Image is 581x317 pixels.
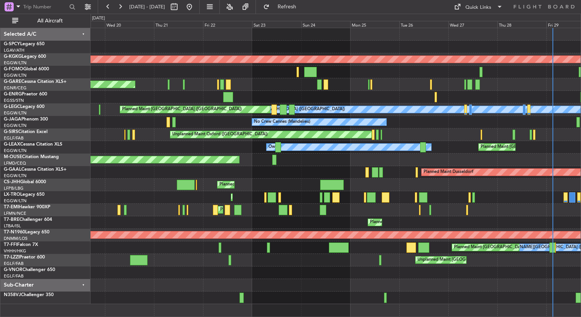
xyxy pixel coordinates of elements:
[4,67,49,71] a: G-FOMOGlobal 6000
[4,198,27,204] a: EGGW/LTN
[20,18,80,24] span: All Aircraft
[417,254,543,266] div: Unplanned Maint [GEOGRAPHIC_DATA] ([GEOGRAPHIC_DATA])
[268,141,281,153] div: Owner
[4,142,20,147] span: G-LEAX
[4,167,67,172] a: G-GAALCessna Citation XLS+
[4,192,44,197] a: LX-TROLegacy 650
[4,73,27,78] a: EGGW/LTN
[350,21,399,28] div: Mon 25
[4,105,20,109] span: G-LEGC
[4,130,48,134] a: G-SIRSCitation Excel
[4,248,26,254] a: VHHH/HKG
[370,217,462,228] div: Planned Maint Warsaw ([GEOGRAPHIC_DATA])
[219,179,339,190] div: Planned Maint [GEOGRAPHIC_DATA] ([GEOGRAPHIC_DATA])
[424,166,473,178] div: Planned Maint Dusseldorf
[260,1,305,13] button: Refresh
[4,60,27,66] a: EGGW/LTN
[465,4,491,11] div: Quick Links
[4,180,20,184] span: CS-JHH
[4,255,19,260] span: T7-LZZI
[92,15,105,22] div: [DATE]
[271,4,303,10] span: Refresh
[4,205,50,209] a: T7-EMIHawker 900XP
[4,79,67,84] a: G-GARECessna Citation XLS+
[4,211,26,216] a: LFMN/NCE
[450,1,506,13] button: Quick Links
[4,180,46,184] a: CS-JHHGlobal 6000
[4,79,21,84] span: G-GARE
[301,21,350,28] div: Sun 24
[4,223,21,229] a: LTBA/ISL
[4,293,54,297] a: N358VJChallenger 350
[4,105,44,109] a: G-LEGCLegacy 600
[4,155,22,159] span: M-OUSE
[23,1,67,13] input: Trip Number
[399,21,448,28] div: Tue 26
[122,104,242,115] div: Planned Maint [GEOGRAPHIC_DATA] ([GEOGRAPHIC_DATA])
[254,116,310,128] div: No Crew Cannes (Mandelieu)
[154,21,203,28] div: Thu 21
[4,155,59,159] a: M-OUSECitation Mustang
[4,123,27,128] a: EGGW/LTN
[4,185,24,191] a: LFPB/LBG
[220,204,284,216] div: Planned Maint [PERSON_NAME]
[4,54,22,59] span: G-KGKG
[4,255,45,260] a: T7-LZZIPraetor 600
[4,160,26,166] a: LFMD/CEQ
[105,21,154,28] div: Wed 20
[448,21,497,28] div: Wed 27
[4,117,21,122] span: G-JAGA
[4,167,21,172] span: G-GAAL
[4,243,17,247] span: T7-FFI
[4,293,21,297] span: N358VJ
[4,192,20,197] span: LX-TRO
[4,130,18,134] span: G-SIRS
[4,48,24,53] a: LGAV/ATH
[4,42,44,46] a: G-SPCYLegacy 650
[4,268,22,272] span: G-VNOR
[4,261,24,266] a: EGLF/FAB
[454,242,581,253] div: Planned Maint [GEOGRAPHIC_DATA] ([GEOGRAPHIC_DATA] Intl)
[4,67,23,71] span: G-FOMO
[252,21,301,28] div: Sat 23
[4,92,22,97] span: G-ENRG
[203,21,252,28] div: Fri 22
[4,217,19,222] span: T7-BRE
[4,85,27,91] a: EGNR/CEG
[4,173,27,179] a: EGGW/LTN
[4,205,19,209] span: T7-EMI
[172,129,268,140] div: Unplanned Maint Oxford ([GEOGRAPHIC_DATA])
[4,110,27,116] a: EGGW/LTN
[4,98,24,103] a: EGSS/STN
[4,230,49,235] a: T7-N1960Legacy 650
[4,268,55,272] a: G-VNORChallenger 650
[4,92,47,97] a: G-ENRGPraetor 600
[129,3,165,10] span: [DATE] - [DATE]
[4,117,48,122] a: G-JAGAPhenom 300
[4,148,27,154] a: EGGW/LTN
[4,142,62,147] a: G-LEAXCessna Citation XLS
[4,135,24,141] a: EGLF/FAB
[4,42,20,46] span: G-SPCY
[4,243,38,247] a: T7-FFIFalcon 7X
[4,217,52,222] a: T7-BREChallenger 604
[4,54,46,59] a: G-KGKGLegacy 600
[4,230,25,235] span: T7-N1960
[497,21,546,28] div: Thu 28
[8,15,83,27] button: All Aircraft
[4,236,27,241] a: DNMM/LOS
[4,273,24,279] a: EGLF/FAB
